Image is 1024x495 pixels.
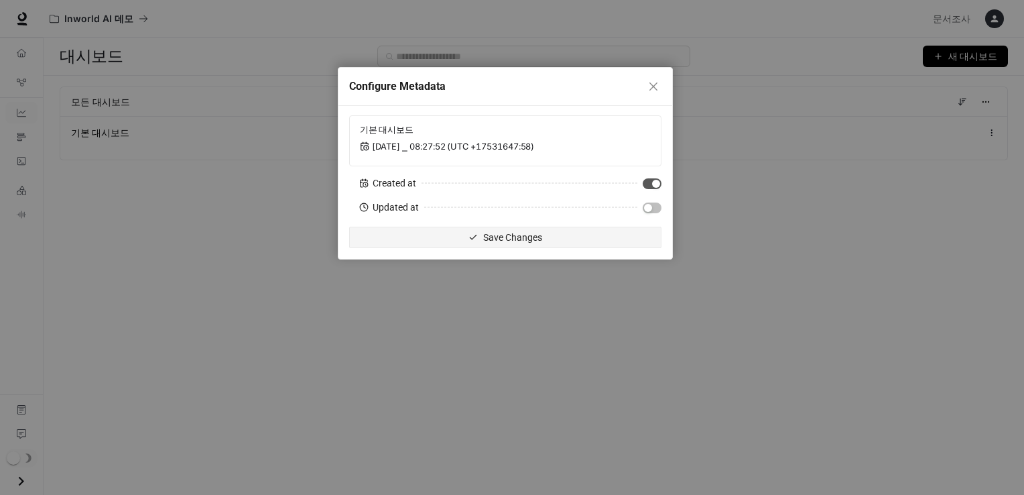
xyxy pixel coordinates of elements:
[6,467,36,495] button: 서랍 열기
[5,72,38,93] a: 그래프 레지스트리
[5,42,38,64] a: 개요
[372,142,535,152] font: [DATE] ⎯ 08:27:52 (UTC +17531647:58)
[71,126,129,140] a: 기본 대시보드
[44,5,154,32] button: 모든 작업 공간
[927,5,976,32] a: 문서조사
[373,176,416,190] span: Created at
[349,227,661,248] button: Save Changes
[923,46,1008,67] button: 새 대시보드
[5,204,38,225] a: TTS 놀이터
[648,81,659,92] span: close
[5,180,38,201] a: LLM 플레이그라운드
[7,450,20,465] span: 다크 모드 토글
[948,49,997,64] span: 새 대시보드
[373,200,419,215] span: Updated at
[5,126,38,148] a: 추적
[5,399,38,421] a: 문서조사
[64,13,133,25] p: Inworld AI 데모
[5,150,38,172] a: 로그
[646,79,661,94] button: Close
[71,95,130,109] span: 모든 대시보드
[60,43,123,70] span: 대시보드
[360,124,414,136] span: 기본 대시보드
[5,102,38,123] a: 대시보드
[483,230,542,245] span: Save Changes
[5,423,38,445] a: 피드백
[349,78,661,95] div: Configure Metadata
[933,11,970,27] span: 문서조사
